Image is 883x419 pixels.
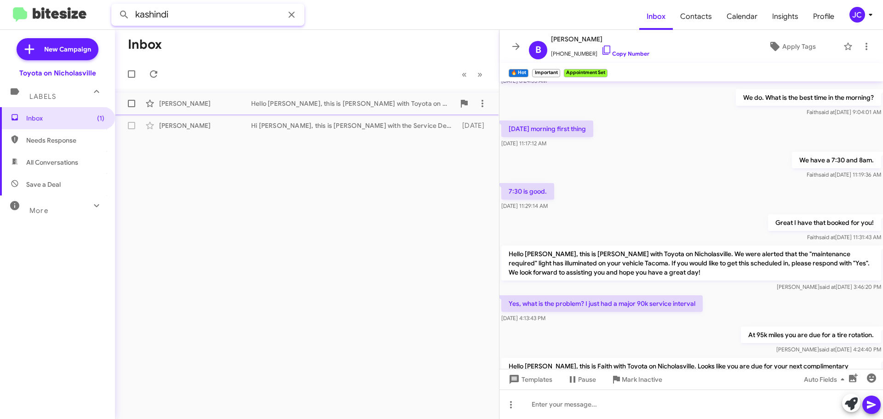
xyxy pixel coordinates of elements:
[601,50,649,57] a: Copy Number
[673,3,719,30] a: Contacts
[509,69,528,77] small: 🔥 Hot
[26,114,104,123] span: Inbox
[819,171,835,178] span: said at
[501,295,703,312] p: Yes, what is the problem? I just had a major 90k service interval
[501,121,593,137] p: [DATE] morning first thing
[551,34,649,45] span: [PERSON_NAME]
[501,246,881,281] p: Hello [PERSON_NAME], this is [PERSON_NAME] with Toyota on Nicholasville. We were alerted that the...
[19,69,96,78] div: Toyota on Nicholasville
[807,109,881,115] span: Faith [DATE] 9:04:01 AM
[807,234,881,241] span: Faith [DATE] 11:31:43 AM
[806,3,842,30] a: Profile
[477,69,482,80] span: »
[97,114,104,123] span: (1)
[639,3,673,30] a: Inbox
[765,3,806,30] a: Insights
[819,109,835,115] span: said at
[603,371,670,388] button: Mark Inactive
[501,358,881,393] p: Hello [PERSON_NAME], this is Faith with Toyota on Nicholasville. Looks like you are due for your ...
[535,43,541,57] span: B
[29,92,56,101] span: Labels
[44,45,91,54] span: New Campaign
[29,207,48,215] span: More
[128,37,162,52] h1: Inbox
[741,327,881,343] p: At 95k miles you are due for a tire rotation.
[501,140,546,147] span: [DATE] 11:17:12 AM
[578,371,596,388] span: Pause
[842,7,873,23] button: JC
[849,7,865,23] div: JC
[456,65,472,84] button: Previous
[472,65,488,84] button: Next
[792,152,881,168] p: We have a 7:30 and 8am.
[507,371,552,388] span: Templates
[820,283,836,290] span: said at
[251,121,458,130] div: Hi [PERSON_NAME], this is [PERSON_NAME] with the Service Department at [GEOGRAPHIC_DATA] on [GEOG...
[776,346,881,353] span: [PERSON_NAME] [DATE] 4:24:40 PM
[501,315,545,321] span: [DATE] 4:13:43 PM
[26,158,78,167] span: All Conversations
[501,202,548,209] span: [DATE] 11:29:14 AM
[736,89,881,106] p: We do. What is the best time in the morning?
[159,99,251,108] div: [PERSON_NAME]
[457,65,488,84] nav: Page navigation example
[782,38,816,55] span: Apply Tags
[564,69,608,77] small: Appointment Set
[804,371,848,388] span: Auto Fields
[719,3,765,30] a: Calendar
[17,38,98,60] a: New Campaign
[501,183,554,200] p: 7:30 is good.
[551,45,649,58] span: [PHONE_NUMBER]
[251,99,455,108] div: Hello [PERSON_NAME], this is [PERSON_NAME] with Toyota on Nicholasville. We received your special...
[26,180,61,189] span: Save a Deal
[462,69,467,80] span: «
[560,371,603,388] button: Pause
[797,371,855,388] button: Auto Fields
[532,69,560,77] small: Important
[819,234,835,241] span: said at
[807,171,881,178] span: Faith [DATE] 11:19:36 AM
[499,371,560,388] button: Templates
[458,121,492,130] div: [DATE]
[777,283,881,290] span: [PERSON_NAME] [DATE] 3:46:20 PM
[768,214,881,231] p: Great I have that booked for you!
[819,346,835,353] span: said at
[159,121,251,130] div: [PERSON_NAME]
[745,38,839,55] button: Apply Tags
[111,4,304,26] input: Search
[622,371,662,388] span: Mark Inactive
[26,136,104,145] span: Needs Response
